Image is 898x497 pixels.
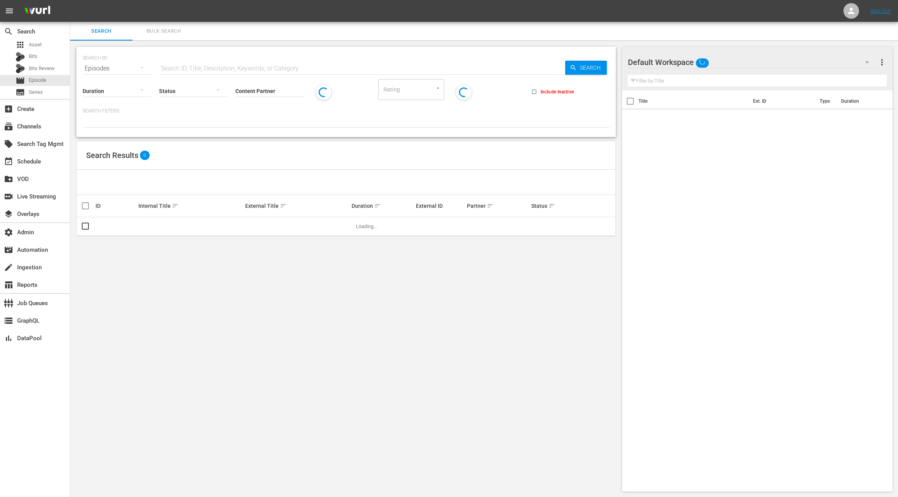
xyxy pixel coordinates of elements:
div: External Title [245,201,350,211]
span: Search [75,27,128,36]
a: Sign Out [870,8,891,14]
span: sort [374,202,381,209]
span: Include Inactive [541,88,574,95]
span: menu [5,6,14,16]
div: ID [95,203,136,209]
img: ans4CAIJ8jUAAAAAAAAAAAAAAAAAAAAAAAAgQb4GAAAAAAAAAAAAAAAAAAAAAAAAJMjXAAAAAAAAAAAAAAAAAAAAAAAAgAT5G... [19,2,56,20]
div: Partner [467,201,529,211]
span: sort [548,202,555,209]
span: Reports [4,280,13,290]
div: Default Workspace [628,51,877,73]
span: Job Queues [4,299,13,308]
span: Ingestion [4,263,13,272]
button: Search [565,61,607,75]
p: Search Filters: [83,108,610,114]
div: Bits [16,52,25,61]
span: Loading... [356,223,377,229]
span: Series [16,88,25,97]
span: Search [4,27,13,36]
span: Series [29,88,43,96]
div: Duration [352,201,413,211]
span: Asset [29,41,42,49]
span: Live Streaming [4,192,13,201]
span: sort [280,202,287,209]
div: Episodes [83,58,151,79]
button: Open [434,84,442,92]
div: Status [531,201,572,211]
span: DataPool [4,334,13,343]
th: Duration [836,90,883,112]
span: Bits Review [29,65,55,72]
span: 0 [140,151,150,160]
span: Channels [4,122,13,131]
span: Automation [4,245,13,255]
div: External ID [416,203,465,209]
th: Type [815,90,836,112]
span: sort [487,202,494,209]
span: Overlays [4,209,13,219]
span: GraphQL [4,316,13,325]
span: Episode [29,76,46,84]
span: VOD [4,174,13,184]
span: Schedule [4,157,13,166]
th: Ext. ID [748,90,815,112]
span: Search [577,61,607,75]
span: Admin [4,228,13,237]
span: sort [172,202,179,209]
span: Search Tag Mgmt [4,139,13,149]
button: more_vert [877,53,887,72]
div: Bits Review [16,64,25,73]
span: Asset [16,40,25,49]
span: Bits [29,53,37,60]
span: Create [4,104,13,114]
span: more_vert [877,58,887,67]
div: Internal Title [138,201,243,211]
span: Search Results [86,151,138,160]
span: Episode [16,76,25,85]
th: Title [638,90,748,112]
span: Bulk Search [137,27,190,36]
